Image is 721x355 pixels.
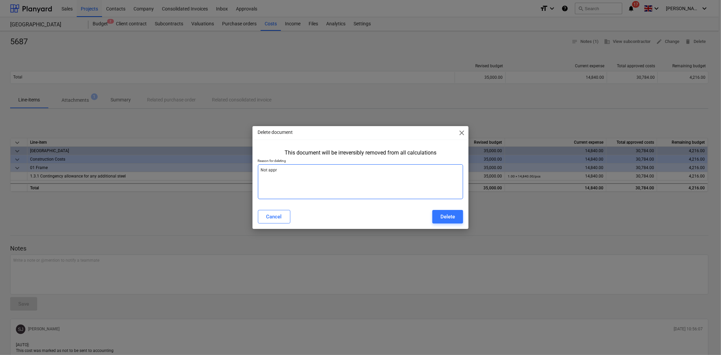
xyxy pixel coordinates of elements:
p: Reason for deleting [258,159,463,164]
textarea: Not app [258,164,463,199]
span: close [458,129,466,137]
div: This document will be irreversibly removed from all calculations [285,149,436,156]
div: Delete [440,212,455,221]
div: Cancel [266,212,282,221]
button: Delete [432,210,463,223]
button: Cancel [258,210,290,223]
p: Delete document [258,129,293,136]
iframe: Chat Widget [687,323,721,355]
